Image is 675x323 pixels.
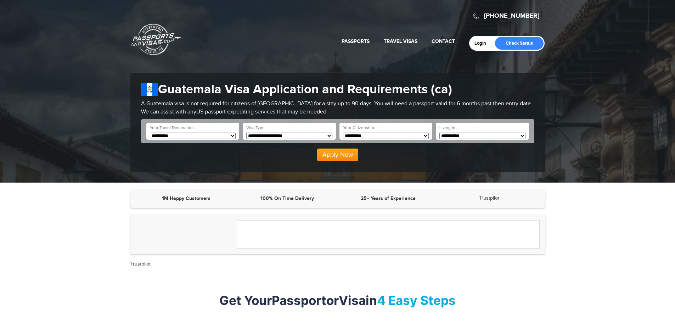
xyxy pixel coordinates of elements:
[479,195,499,201] a: Trustpilot
[342,38,370,44] a: Passports
[377,293,456,308] mark: 4 Easy Steps
[150,125,194,131] label: Your Travel Destination
[130,293,545,308] h2: Get Your or in
[260,195,314,201] strong: 100% On Time Delivery
[339,293,366,308] strong: Visa
[343,125,374,131] label: Your Citizenship
[162,195,210,201] strong: 1M Happy Customers
[384,38,417,44] a: Travel Visas
[130,261,151,267] a: Trustpilot
[246,125,265,131] label: Visa Type
[131,23,181,55] a: Passports & [DOMAIN_NAME]
[495,37,544,50] a: Check Status
[141,100,534,116] p: A Guatemala visa is not required for citizens of [GEOGRAPHIC_DATA] for a stay up to 90 days. You ...
[196,108,275,115] a: US passport expediting services
[317,149,358,161] button: Apply Now
[272,293,326,308] strong: Passport
[484,12,539,20] a: [PHONE_NUMBER]
[361,195,416,201] strong: 25+ Years of Experience
[432,38,455,44] a: Contact
[474,40,491,46] a: Login
[439,125,455,131] label: Living In
[141,82,534,97] h1: Guatemala Visa Application and Requirements (ca)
